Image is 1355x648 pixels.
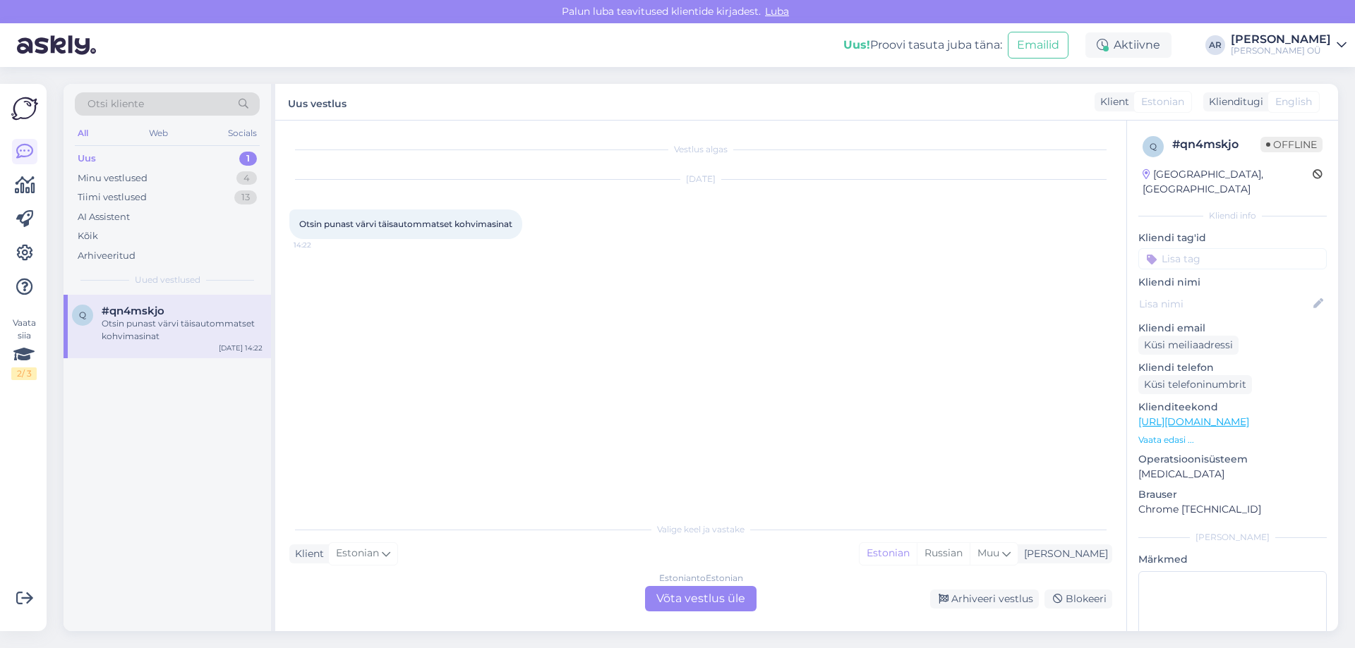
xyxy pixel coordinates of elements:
[1138,467,1327,482] p: [MEDICAL_DATA]
[79,310,86,320] span: q
[88,97,144,111] span: Otsi kliente
[1138,434,1327,446] p: Vaata edasi ...
[78,210,130,224] div: AI Assistent
[1138,552,1327,567] p: Märkmed
[1138,487,1327,502] p: Brauser
[1205,35,1225,55] div: AR
[1231,45,1331,56] div: [PERSON_NAME] OÜ
[294,240,347,250] span: 14:22
[1138,415,1249,428] a: [URL][DOMAIN_NAME]
[1138,209,1327,222] div: Kliendi info
[1138,502,1327,517] p: Chrome [TECHNICAL_ID]
[1138,400,1327,415] p: Klienditeekond
[1138,360,1327,375] p: Kliendi telefon
[1138,231,1327,245] p: Kliendi tag'id
[1141,94,1184,109] span: Estonian
[78,229,98,243] div: Kõik
[1203,94,1263,109] div: Klienditugi
[1085,32,1172,58] div: Aktiivne
[1138,375,1252,394] div: Küsi telefoninumbrit
[1138,275,1327,290] p: Kliendi nimi
[11,317,37,380] div: Vaata siia
[645,586,757,611] div: Võta vestlus üle
[1138,336,1239,355] div: Küsi meiliaadressi
[659,572,743,585] div: Estonian to Estonian
[1143,167,1313,197] div: [GEOGRAPHIC_DATA], [GEOGRAPHIC_DATA]
[288,92,347,111] label: Uus vestlus
[1172,136,1260,153] div: # qn4mskjo
[234,190,257,204] div: 13
[843,38,870,51] b: Uus!
[146,124,171,142] div: Web
[219,343,263,353] div: [DATE] 14:22
[1095,94,1129,109] div: Klient
[78,249,135,263] div: Arhiveeritud
[289,546,324,561] div: Klient
[761,5,793,18] span: Luba
[289,143,1112,156] div: Vestlus algas
[1138,248,1327,269] input: Lisa tag
[225,124,260,142] div: Socials
[977,546,999,559] span: Muu
[930,589,1039,609] div: Arhiveeri vestlus
[1138,321,1327,336] p: Kliendi email
[1139,296,1311,312] input: Lisa nimi
[1231,34,1331,45] div: [PERSON_NAME]
[11,95,38,122] img: Askly Logo
[1138,452,1327,467] p: Operatsioonisüsteem
[917,543,970,564] div: Russian
[336,546,379,561] span: Estonian
[11,367,37,380] div: 2 / 3
[289,173,1112,185] div: [DATE]
[78,171,147,185] div: Minu vestlused
[78,190,147,204] div: Tiimi vestlused
[135,274,200,286] span: Uued vestlused
[299,219,512,229] span: Otsin punast värvi täisautommatset kohvimasinat
[1018,546,1108,561] div: [PERSON_NAME]
[289,523,1112,536] div: Valige keel ja vastake
[1231,34,1347,56] a: [PERSON_NAME][PERSON_NAME] OÜ
[102,317,263,343] div: Otsin punast värvi täisautommatset kohvimasinat
[239,152,257,166] div: 1
[1150,141,1157,152] span: q
[1008,32,1068,59] button: Emailid
[1138,531,1327,544] div: [PERSON_NAME]
[75,124,91,142] div: All
[236,171,257,185] div: 4
[102,305,164,317] span: #qn4mskjo
[1275,94,1312,109] span: English
[1044,589,1112,609] div: Blokeeri
[78,152,96,166] div: Uus
[843,37,1002,54] div: Proovi tasuta juba täna:
[1260,137,1323,152] span: Offline
[860,543,917,564] div: Estonian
